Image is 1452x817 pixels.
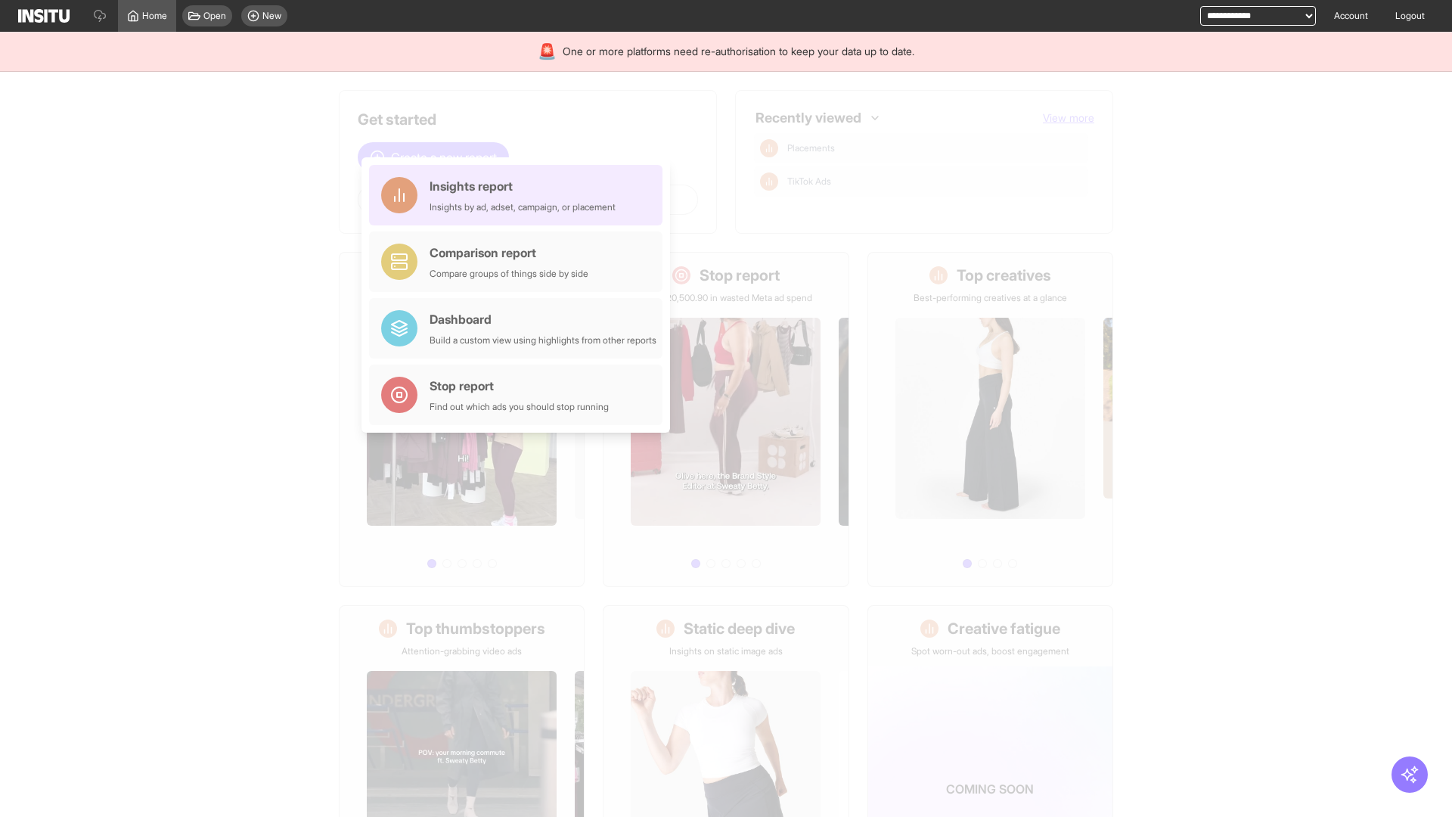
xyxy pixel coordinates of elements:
[430,244,588,262] div: Comparison report
[430,334,656,346] div: Build a custom view using highlights from other reports
[262,10,281,22] span: New
[430,201,616,213] div: Insights by ad, adset, campaign, or placement
[430,268,588,280] div: Compare groups of things side by side
[563,44,914,59] span: One or more platforms need re-authorisation to keep your data up to date.
[430,177,616,195] div: Insights report
[430,401,609,413] div: Find out which ads you should stop running
[538,41,557,62] div: 🚨
[430,310,656,328] div: Dashboard
[430,377,609,395] div: Stop report
[142,10,167,22] span: Home
[203,10,226,22] span: Open
[18,9,70,23] img: Logo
